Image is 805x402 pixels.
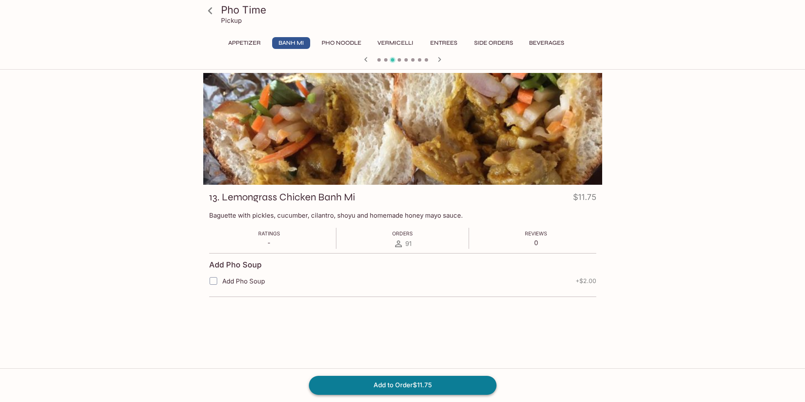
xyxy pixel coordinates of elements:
[573,191,596,207] h4: $11.75
[392,230,413,237] span: Orders
[224,37,265,49] button: Appetizer
[221,3,599,16] h3: Pho Time
[576,278,596,284] span: + $2.00
[258,230,280,237] span: Ratings
[309,376,497,394] button: Add to Order$11.75
[272,37,310,49] button: Banh Mi
[203,73,602,185] div: 13. Lemongrass Chicken Banh Mi
[209,211,596,219] p: Baguette with pickles, cucumber, cilantro, shoyu and homemade honey mayo sauce.
[222,277,265,285] span: Add Pho Soup
[209,260,262,270] h4: Add Pho Soup
[209,191,355,204] h3: 13. Lemongrass Chicken Banh Mi
[469,37,518,49] button: Side Orders
[405,240,412,248] span: 91
[317,37,366,49] button: Pho Noodle
[221,16,242,24] p: Pickup
[525,230,547,237] span: Reviews
[525,239,547,247] p: 0
[373,37,418,49] button: Vermicelli
[425,37,463,49] button: Entrees
[524,37,569,49] button: Beverages
[258,239,280,247] p: -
